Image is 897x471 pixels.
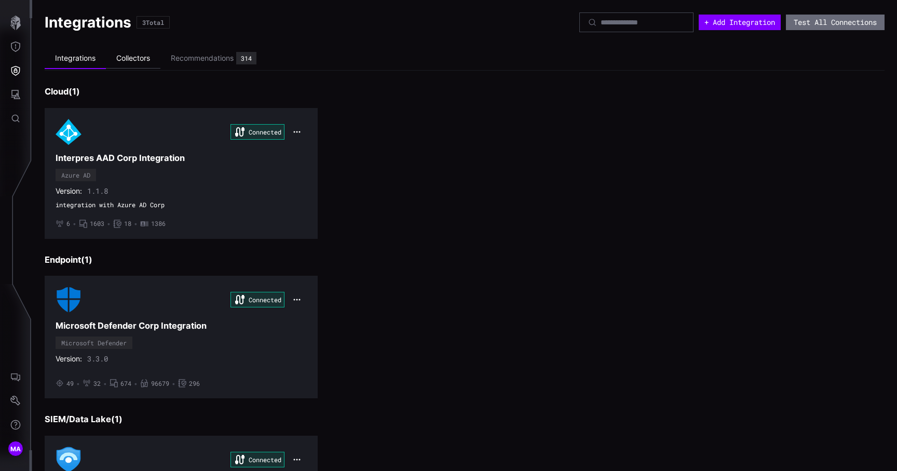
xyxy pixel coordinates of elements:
[56,201,307,209] span: integration with Azure AD Corp
[61,172,90,178] div: Azure AD
[151,220,166,228] span: 1386
[87,186,108,196] span: 1.1.8
[124,220,131,228] span: 18
[171,53,234,63] div: Recommendations
[189,380,200,388] span: 296
[230,452,284,467] div: Connected
[56,119,81,145] img: Azure AD
[66,220,70,228] span: 6
[230,292,284,307] div: Connected
[1,437,31,461] button: MA
[87,354,108,364] span: 3.3.0
[134,220,138,228] span: •
[90,220,104,228] span: 1603
[10,443,21,454] span: MA
[786,15,885,30] button: Test All Connections
[107,220,111,228] span: •
[56,354,82,364] span: Version:
[142,19,164,25] div: 3 Total
[45,86,885,97] h3: Cloud ( 1 )
[45,48,106,69] li: Integrations
[151,380,169,388] span: 96679
[56,186,82,196] span: Version:
[61,340,127,346] div: Microsoft Defender
[93,380,101,388] span: 32
[134,380,138,388] span: •
[103,380,107,388] span: •
[120,380,131,388] span: 674
[45,414,885,425] h3: SIEM/Data Lake ( 1 )
[73,220,76,228] span: •
[76,380,80,388] span: •
[699,15,781,30] button: + Add Integration
[56,320,307,331] h3: Microsoft Defender Corp Integration
[56,153,307,164] h3: Interpres AAD Corp Integration
[66,380,74,388] span: 49
[45,13,131,32] h1: Integrations
[172,380,175,388] span: •
[241,55,252,61] div: 314
[45,254,885,265] h3: Endpoint ( 1 )
[106,48,160,69] li: Collectors
[230,124,284,140] div: Connected
[56,287,81,313] img: Microsoft Defender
